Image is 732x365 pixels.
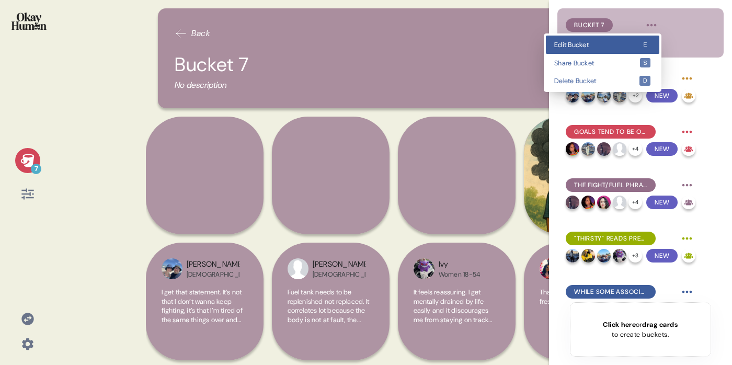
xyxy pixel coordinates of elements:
[554,41,639,48] span: Edit Bucket
[639,76,650,86] kbd: d
[640,58,651,68] kbd: s
[640,40,651,50] kbd: e
[554,60,639,66] span: Share Bucket
[554,77,639,84] span: Delete Bucket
